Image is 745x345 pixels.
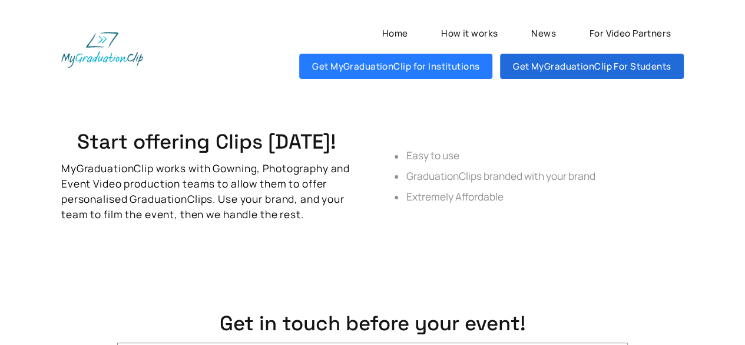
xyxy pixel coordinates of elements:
[406,148,684,163] p: Easy to use
[500,54,684,79] a: Get MyGraduationClip For Students
[406,189,684,205] p: Extremely Affordable
[61,161,353,222] p: MyGraduationClip works with Gowning, Photography and Event Video production teams to allow them t...
[518,21,568,46] a: News
[61,312,684,335] h3: Get in touch before your event!
[428,21,511,46] a: How it works
[406,169,684,184] p: GraduationClips branded with your brand
[61,130,352,153] h3: Start offering Clips [DATE]!
[576,21,684,46] a: For Video Partners
[369,21,420,46] a: Home
[299,54,492,79] a: Get MyGraduationClip for Institutions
